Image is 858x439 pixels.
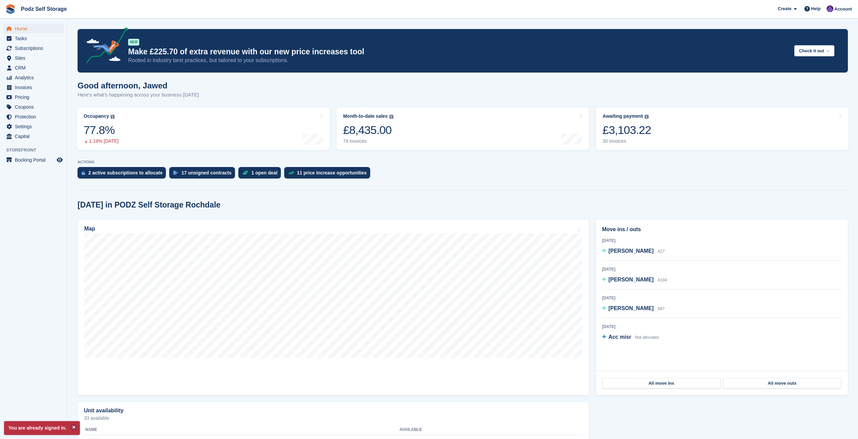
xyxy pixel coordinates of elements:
span: [PERSON_NAME] [609,248,654,254]
span: Booking Portal [15,155,55,165]
a: menu [3,83,64,92]
div: 2 active subscriptions to allocate [88,170,162,175]
a: menu [3,92,64,102]
a: menu [3,24,64,33]
span: Settings [15,122,55,131]
div: [DATE] [602,266,841,272]
span: Not allocated [635,335,659,340]
p: Rooted in industry best practices, but tailored to your subscriptions. [128,57,789,64]
a: Acc misr Not allocated [602,333,659,342]
h1: Good afternoon, Jawed [78,81,199,90]
p: You are already signed in. [4,421,80,435]
span: Capital [15,132,55,141]
div: 17 unsigned contracts [181,170,232,175]
a: menu [3,112,64,121]
a: Podz Self Storage [18,3,69,15]
th: Available [400,424,512,435]
a: Preview store [56,156,64,164]
a: Month-to-date sales £8,435.00 79 invoices [336,107,589,150]
img: active_subscription_to_allocate_icon-d502201f5373d7db506a760aba3b589e785aa758c864c3986d89f69b8ff3... [82,171,85,175]
th: Name [84,424,400,435]
span: Invoices [15,83,55,92]
div: 79 invoices [343,138,393,144]
img: deal-1b604bf984904fb50ccaf53a9ad4b4a5d6e5aea283cecdc64d6e3604feb123c2.svg [242,170,248,175]
p: Make £225.70 of extra revenue with our new price increases tool [128,47,789,57]
span: Coupons [15,102,55,112]
a: [PERSON_NAME] A104 [602,276,667,284]
p: Here's what's happening across your business [DATE] [78,91,199,99]
span: Pricing [15,92,55,102]
div: Awaiting payment [602,113,643,119]
a: Map [78,220,589,395]
div: NEW [128,39,139,46]
a: [PERSON_NAME] A27 [602,247,665,256]
span: A27 [657,249,664,254]
a: menu [3,44,64,53]
div: 1 open deal [252,170,277,175]
span: [PERSON_NAME] [609,277,654,282]
div: [DATE] [602,324,841,330]
div: [DATE] [602,238,841,244]
a: menu [3,102,64,112]
span: Protection [15,112,55,121]
span: Account [834,6,852,12]
a: 2 active subscriptions to allocate [78,167,169,182]
p: 33 available [84,416,583,420]
span: A87 [657,306,664,311]
img: stora-icon-8386f47178a22dfd0bd8f6a31ec36ba5ce8667c1dd55bd0f319d3a0aa187defe.svg [5,4,16,14]
img: icon-info-grey-7440780725fd019a000dd9b08b2336e03edf1995a4989e88bcd33f0948082b44.svg [389,115,393,119]
a: menu [3,53,64,63]
a: 1 open deal [238,167,284,182]
span: Acc misr [609,334,631,340]
span: Sites [15,53,55,63]
h2: Map [84,226,95,232]
span: Analytics [15,73,55,82]
span: Tasks [15,34,55,43]
div: 30 invoices [602,138,651,144]
div: £3,103.22 [602,123,651,137]
button: Check it out → [794,45,834,56]
span: Help [811,5,821,12]
a: [PERSON_NAME] A87 [602,304,665,313]
div: 77.8% [84,123,119,137]
h2: Move ins / outs [602,225,841,234]
a: All move ins [602,378,720,389]
a: menu [3,34,64,43]
a: menu [3,73,64,82]
img: Jawed Chowdhary [827,5,833,12]
div: [DATE] [602,295,841,301]
span: CRM [15,63,55,73]
a: menu [3,122,64,131]
img: price_increase_opportunities-93ffe204e8149a01c8c9dc8f82e8f89637d9d84a8eef4429ea346261dce0b2c0.svg [288,171,294,174]
a: 11 price increase opportunities [284,167,374,182]
a: menu [3,63,64,73]
div: 11 price increase opportunities [297,170,367,175]
span: [PERSON_NAME] [609,305,654,311]
a: menu [3,155,64,165]
a: All move outs [723,378,841,389]
h2: [DATE] in PODZ Self Storage Rochdale [78,200,220,210]
h2: Unit availability [84,408,123,414]
a: menu [3,132,64,141]
a: Occupancy 77.8% 1.19% [DATE] [77,107,330,150]
div: Occupancy [84,113,109,119]
span: Storefront [6,147,67,154]
span: Create [778,5,791,12]
img: icon-info-grey-7440780725fd019a000dd9b08b2336e03edf1995a4989e88bcd33f0948082b44.svg [645,115,649,119]
div: £8,435.00 [343,123,393,137]
a: Awaiting payment £3,103.22 30 invoices [596,107,849,150]
div: 1.19% [DATE] [84,138,119,144]
img: contract_signature_icon-13c848040528278c33f63329250d36e43548de30e8caae1d1a13099fd9432cc5.svg [173,171,178,175]
a: 17 unsigned contracts [169,167,238,182]
span: A104 [657,278,667,282]
div: Month-to-date sales [343,113,388,119]
img: price-adjustments-announcement-icon-8257ccfd72463d97f412b2fc003d46551f7dbcb40ab6d574587a9cd5c0d94... [81,27,128,66]
p: ACTIONS [78,160,848,164]
span: Home [15,24,55,33]
img: icon-info-grey-7440780725fd019a000dd9b08b2336e03edf1995a4989e88bcd33f0948082b44.svg [111,115,115,119]
span: Subscriptions [15,44,55,53]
